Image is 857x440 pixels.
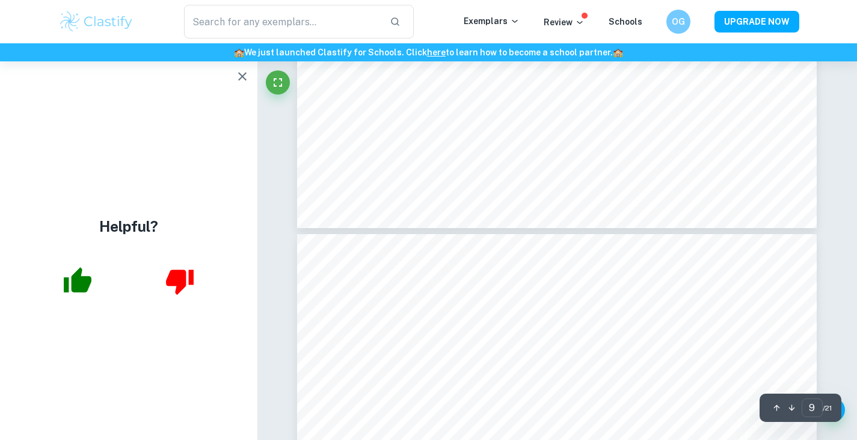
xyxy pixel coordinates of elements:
[671,15,685,28] h6: OG
[544,16,585,29] p: Review
[464,14,520,28] p: Exemplars
[58,10,135,34] img: Clastify logo
[184,5,381,39] input: Search for any exemplars...
[266,70,290,95] button: Fullscreen
[714,11,799,33] button: UPGRADE NOW
[427,48,446,57] a: here
[613,48,623,57] span: 🏫
[609,17,642,26] a: Schools
[823,403,832,414] span: / 21
[666,10,690,34] button: OG
[99,215,158,237] h4: Helpful?
[2,46,855,59] h6: We just launched Clastify for Schools. Click to learn how to become a school partner.
[234,48,244,57] span: 🏫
